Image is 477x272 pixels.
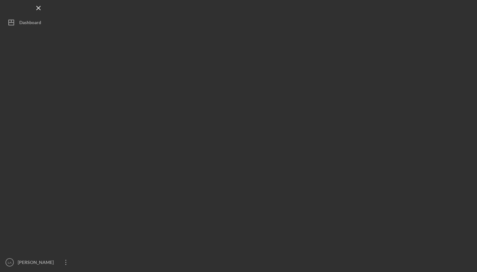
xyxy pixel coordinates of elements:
[3,256,74,269] button: LA[PERSON_NAME]
[8,261,12,264] text: LA
[3,16,74,29] button: Dashboard
[16,256,58,270] div: [PERSON_NAME]
[19,16,41,31] div: Dashboard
